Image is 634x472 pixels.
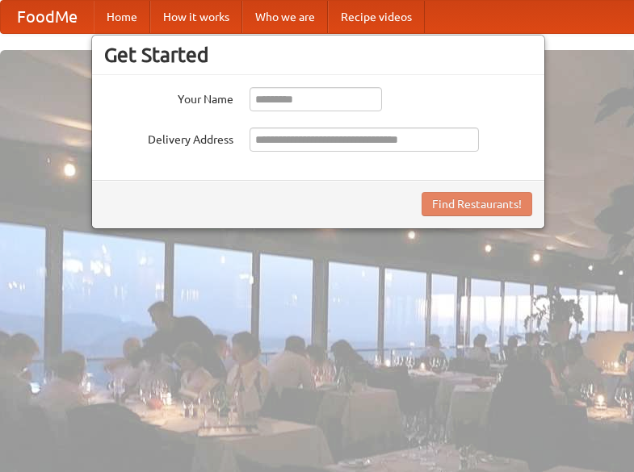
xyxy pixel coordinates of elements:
[242,1,328,33] a: Who we are
[104,87,233,107] label: Your Name
[422,192,532,216] button: Find Restaurants!
[150,1,242,33] a: How it works
[104,43,532,67] h3: Get Started
[328,1,425,33] a: Recipe videos
[104,127,233,148] label: Delivery Address
[94,1,150,33] a: Home
[1,1,94,33] a: FoodMe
